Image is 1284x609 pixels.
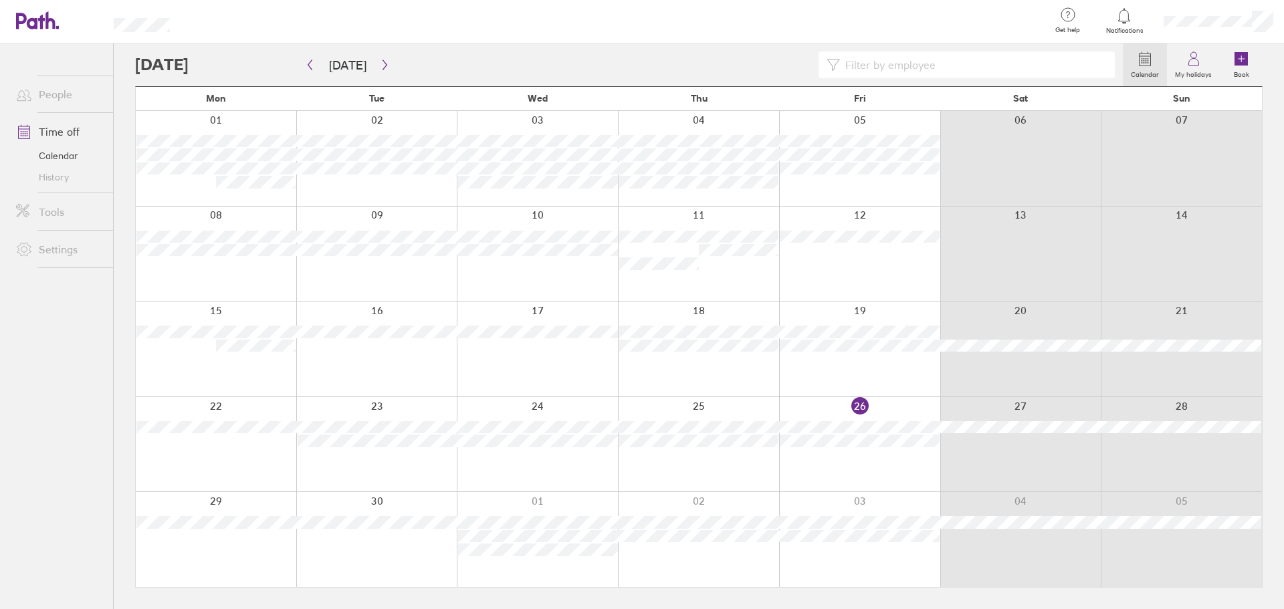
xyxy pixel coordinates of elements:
[1103,7,1146,35] a: Notifications
[1220,43,1263,86] a: Book
[1167,67,1220,79] label: My holidays
[1103,27,1146,35] span: Notifications
[1226,67,1257,79] label: Book
[369,93,385,104] span: Tue
[1173,93,1190,104] span: Sun
[854,93,866,104] span: Fri
[1046,26,1089,34] span: Get help
[318,54,377,76] button: [DATE]
[206,93,226,104] span: Mon
[5,118,113,145] a: Time off
[5,81,113,108] a: People
[528,93,548,104] span: Wed
[840,52,1107,78] input: Filter by employee
[691,93,708,104] span: Thu
[1167,43,1220,86] a: My holidays
[5,199,113,225] a: Tools
[1123,43,1167,86] a: Calendar
[5,145,113,166] a: Calendar
[5,236,113,263] a: Settings
[5,166,113,188] a: History
[1013,93,1028,104] span: Sat
[1123,67,1167,79] label: Calendar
